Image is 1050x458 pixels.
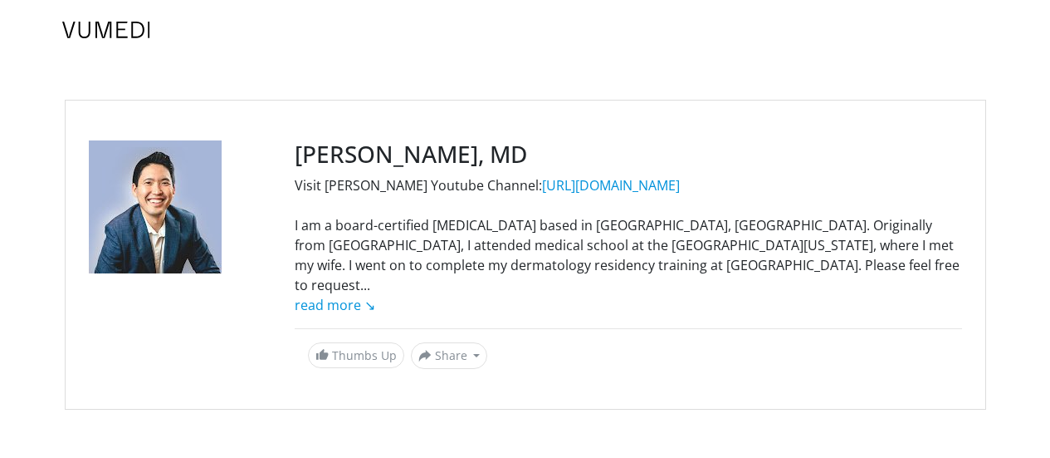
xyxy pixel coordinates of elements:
[295,140,962,169] h3: [PERSON_NAME], MD
[308,342,404,368] a: Thumbs Up
[295,296,375,314] a: read more ↘
[62,22,150,38] img: VuMedi Logo
[295,276,375,314] span: ...
[295,175,962,315] div: Visit [PERSON_NAME] Youtube Channel: I am a board-certified [MEDICAL_DATA] based in [GEOGRAPHIC_D...
[411,342,488,369] button: Share
[542,176,680,195] a: [URL][DOMAIN_NAME]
